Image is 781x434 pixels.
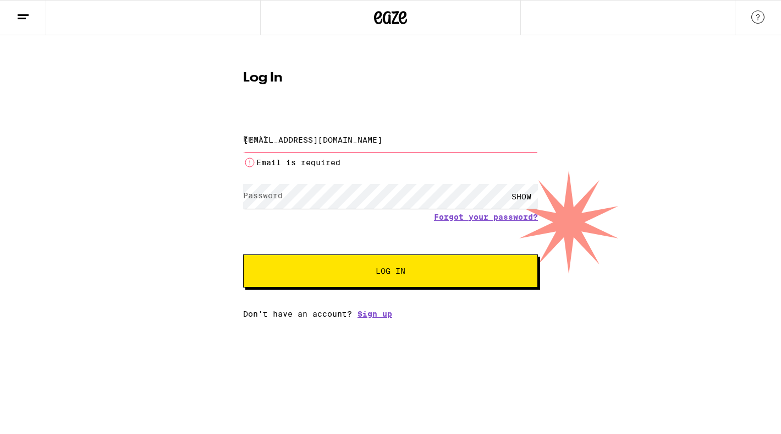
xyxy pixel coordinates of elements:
[243,310,538,318] div: Don't have an account?
[376,267,405,275] span: Log In
[243,134,268,143] label: Email
[243,156,538,169] li: Email is required
[7,8,79,17] span: Hi. Need any help?
[243,254,538,287] button: Log In
[243,191,283,200] label: Password
[358,310,392,318] a: Sign up
[243,72,538,85] h1: Log In
[243,127,538,152] input: Email
[434,213,538,221] a: Forgot your password?
[505,184,538,209] div: SHOW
